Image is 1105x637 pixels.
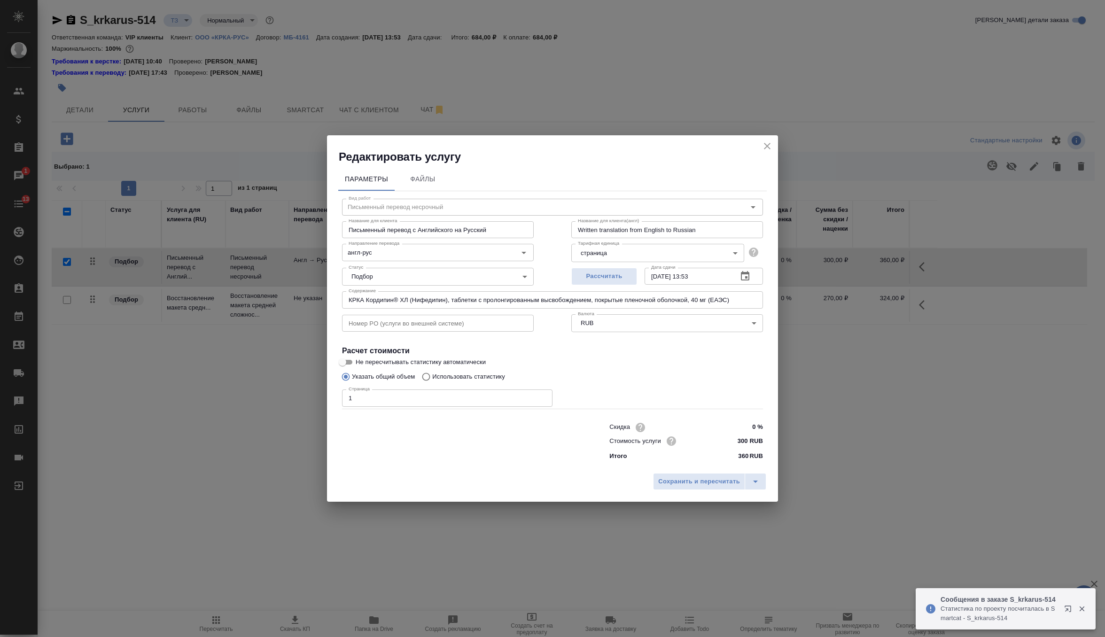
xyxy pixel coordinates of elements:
div: RUB [571,314,763,332]
h4: Расчет стоимости [342,345,763,357]
button: Рассчитать [571,268,637,285]
p: RUB [749,451,763,461]
button: Сохранить и пересчитать [653,473,745,490]
button: Закрыть [1072,605,1091,613]
button: Подбор [349,272,376,280]
div: Подбор [342,268,534,286]
span: Параметры [344,173,389,185]
p: Cтатистика по проекту посчиталась в Smartcat - S_krkarus-514 [941,604,1058,623]
p: Указать общий объем [352,372,415,381]
input: ✎ Введи что-нибудь [728,420,763,434]
p: Скидка [609,422,630,432]
button: страница [578,249,610,257]
p: Сообщения в заказе S_krkarus-514 [941,595,1058,604]
p: 360 [738,451,748,461]
input: ✎ Введи что-нибудь [728,434,763,448]
button: close [760,139,774,153]
span: Рассчитать [576,271,632,282]
p: Итого [609,451,627,461]
h2: Редактировать услугу [339,149,778,164]
p: Стоимость услуги [609,436,661,446]
span: Файлы [400,173,445,185]
p: Использовать статистику [432,372,505,381]
div: страница [571,244,744,262]
button: RUB [578,319,596,327]
button: Открыть в новой вкладке [1058,599,1081,622]
div: split button [653,473,766,490]
span: Сохранить и пересчитать [658,476,740,487]
button: Open [517,246,530,259]
span: Не пересчитывать статистику автоматически [356,357,486,367]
